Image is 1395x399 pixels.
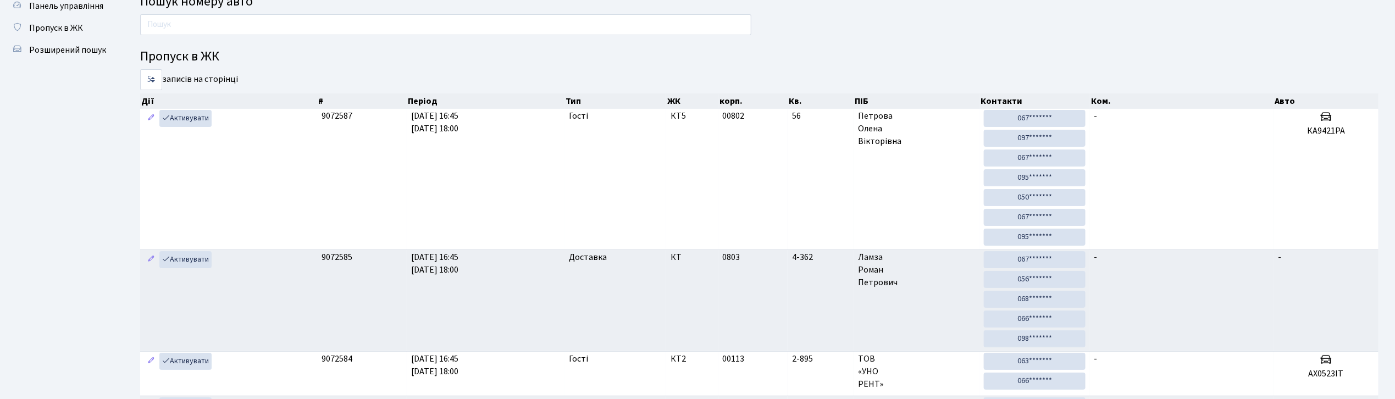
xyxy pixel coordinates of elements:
span: - [1094,110,1098,122]
span: - [1278,251,1281,263]
span: 00802 [723,110,745,122]
th: # [317,93,407,109]
a: Редагувати [145,110,158,127]
span: Пропуск в ЖК [29,22,83,34]
select: записів на сторінці [140,69,162,90]
span: ТОВ «УНО РЕНТ» [858,353,975,391]
label: записів на сторінці [140,69,238,90]
span: 9072587 [322,110,352,122]
th: корп. [718,93,788,109]
th: ЖК [666,93,718,109]
a: Редагувати [145,353,158,370]
a: Активувати [159,251,212,268]
span: [DATE] 16:45 [DATE] 18:00 [411,353,458,378]
span: [DATE] 16:45 [DATE] 18:00 [411,110,458,135]
span: 4-362 [792,251,849,264]
span: [DATE] 16:45 [DATE] 18:00 [411,251,458,276]
th: Період [407,93,565,109]
th: Авто [1274,93,1379,109]
span: Доставка [569,251,607,264]
th: Контакти [979,93,1090,109]
span: 00113 [723,353,745,365]
input: Пошук [140,14,751,35]
span: КТ [671,251,714,264]
span: - [1094,353,1098,365]
th: Ком. [1090,93,1274,109]
a: Пропуск в ЖК [5,17,115,39]
a: Розширений пошук [5,39,115,61]
span: Петрова Олена Вікторівна [858,110,975,148]
h5: АХ0523ІТ [1278,369,1374,379]
a: Редагувати [145,251,158,268]
a: Активувати [159,110,212,127]
h5: КА9421РА [1278,126,1374,136]
th: ПІБ [854,93,980,109]
span: Розширений пошук [29,44,106,56]
span: КТ5 [671,110,714,123]
span: 9072584 [322,353,352,365]
th: Кв. [788,93,854,109]
span: 2-895 [792,353,849,365]
span: КТ2 [671,353,714,365]
span: Гості [569,110,588,123]
span: - [1094,251,1098,263]
a: Активувати [159,353,212,370]
span: Гості [569,353,588,365]
th: Дії [140,93,317,109]
th: Тип [565,93,666,109]
span: 56 [792,110,849,123]
h4: Пропуск в ЖК [140,49,1379,65]
span: Ламза Роман Петрович [858,251,975,289]
span: 0803 [723,251,740,263]
span: 9072585 [322,251,352,263]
